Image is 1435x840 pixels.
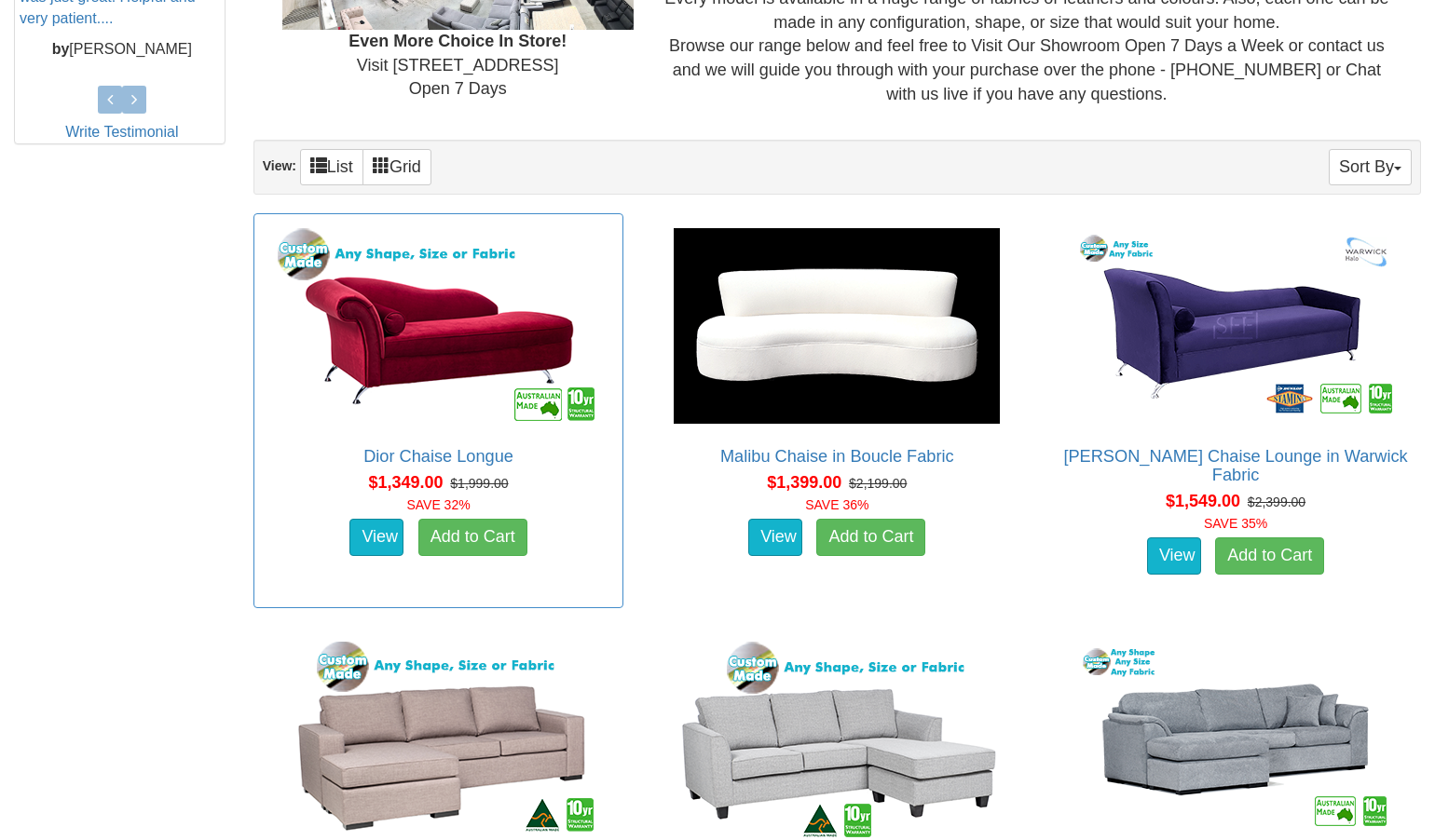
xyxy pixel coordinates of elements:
[52,41,70,57] b: by
[1248,495,1305,509] del: $2,399.00
[363,447,513,466] a: Dior Chaise Longue
[849,476,907,491] del: $2,199.00
[450,476,508,491] del: $1,999.00
[362,149,431,185] a: Grid
[406,497,470,512] font: SAVE 32%
[1063,447,1407,484] a: [PERSON_NAME] Chaise Lounge in Warwick Fabric
[65,124,178,140] a: Write Testimonial
[748,519,802,556] a: View
[1329,149,1412,185] button: Sort By
[1068,224,1403,428] img: Romeo Chaise Lounge in Warwick Fabric
[816,519,925,556] a: Add to Cart
[418,519,527,556] a: Add to Cart
[300,149,363,185] a: List
[1215,537,1324,575] a: Add to Cart
[20,39,225,61] p: [PERSON_NAME]
[720,447,954,466] a: Malibu Chaise in Boucle Fabric
[368,473,443,492] span: $1,349.00
[669,224,1004,428] img: Malibu Chaise in Boucle Fabric
[767,473,841,492] span: $1,399.00
[1147,537,1201,575] a: View
[805,497,868,512] font: SAVE 36%
[263,159,296,174] strong: View:
[349,519,403,556] a: View
[1204,516,1267,531] font: SAVE 35%
[348,32,567,50] b: Even More Choice In Store!
[1166,492,1240,510] span: $1,549.00
[271,224,607,428] img: Dior Chaise Longue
